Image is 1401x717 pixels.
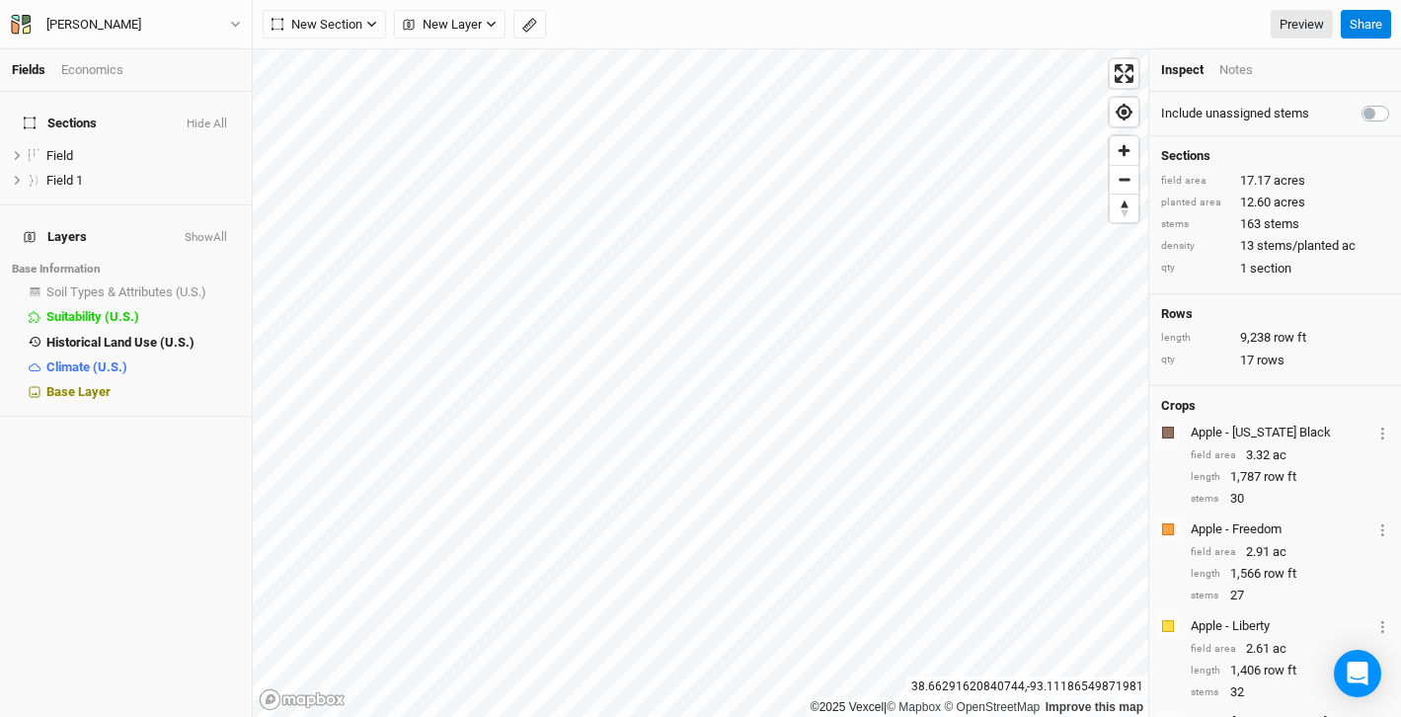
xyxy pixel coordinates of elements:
[1110,98,1138,126] button: Find my location
[46,284,240,300] div: Soil Types & Attributes (U.S.)
[887,700,941,714] a: Mapbox
[513,10,546,40] button: Shortcut: M
[46,359,127,374] span: Climate (U.S.)
[1191,683,1389,701] div: 32
[1264,215,1299,233] span: stems
[46,173,83,188] span: Field 1
[1257,352,1284,369] span: rows
[1110,165,1138,194] button: Zoom out
[1273,640,1286,658] span: ac
[906,677,1148,697] div: 38.66291620840744 , -93.11186549871981
[1110,166,1138,194] span: Zoom out
[1191,587,1389,604] div: 27
[1376,421,1389,443] button: Crop Usage
[272,15,362,35] span: New Section
[1161,105,1309,122] label: Include unassigned stems
[1161,148,1389,164] h4: Sections
[1161,260,1389,278] div: 1
[1191,567,1220,582] div: length
[1191,520,1372,538] div: Apple - Freedom
[1161,239,1230,254] div: density
[1191,662,1389,679] div: 1,406
[24,116,97,131] span: Sections
[1191,617,1372,635] div: Apple - Liberty
[1191,492,1220,507] div: stems
[1264,565,1296,583] span: row ft
[1219,61,1253,79] div: Notes
[1191,640,1389,658] div: 2.61
[1161,398,1196,414] h4: Crops
[1161,174,1230,189] div: field area
[46,15,141,35] div: [PERSON_NAME]
[1376,518,1389,540] button: Crop Usage
[1191,543,1389,561] div: 2.91
[46,148,240,164] div: Field
[1191,424,1372,441] div: Apple - Arkansas Black
[1161,306,1389,322] h4: Rows
[1191,468,1389,486] div: 1,787
[46,284,206,299] span: Soil Types & Attributes (U.S.)
[46,335,195,350] span: Historical Land Use (U.S.)
[394,10,506,40] button: New Layer
[1161,352,1389,369] div: 17
[1191,446,1389,464] div: 3.32
[1046,700,1143,714] a: Improve this map
[46,173,240,189] div: Field 1
[1264,662,1296,679] span: row ft
[46,309,139,324] span: Suitability (U.S.)
[1250,260,1291,278] span: section
[1257,237,1356,255] span: stems/planted ac
[1161,217,1230,232] div: stems
[263,10,386,40] button: New Section
[1273,446,1286,464] span: ac
[46,359,240,375] div: Climate (U.S.)
[1191,470,1220,485] div: length
[10,14,242,36] button: [PERSON_NAME]
[1274,329,1306,347] span: row ft
[1161,261,1230,276] div: qty
[1110,136,1138,165] button: Zoom in
[1191,642,1236,657] div: field area
[1334,650,1381,697] div: Open Intercom Messenger
[1110,194,1138,222] button: Reset bearing to north
[811,700,884,714] a: ©2025 Vexcel
[1274,194,1305,211] span: acres
[403,15,482,35] span: New Layer
[1161,353,1230,367] div: qty
[186,118,228,131] button: Hide All
[1110,59,1138,88] button: Enter fullscreen
[1191,565,1389,583] div: 1,566
[46,384,111,399] span: Base Layer
[259,688,346,711] a: Mapbox logo
[46,335,240,351] div: Historical Land Use (U.S.)
[12,62,45,77] a: Fields
[1273,543,1286,561] span: ac
[1191,448,1236,463] div: field area
[1341,10,1391,40] button: Share
[1271,10,1333,40] a: Preview
[811,697,1143,717] div: |
[253,49,1148,717] canvas: Map
[1376,614,1389,637] button: Crop Usage
[1161,194,1389,211] div: 12.60
[1191,685,1220,700] div: stems
[1191,490,1389,508] div: 30
[46,148,73,163] span: Field
[61,61,123,79] div: Economics
[1161,61,1204,79] div: Inspect
[1274,172,1305,190] span: acres
[1161,215,1389,233] div: 163
[1161,196,1230,210] div: planted area
[1191,545,1236,560] div: field area
[1161,237,1389,255] div: 13
[1161,172,1389,190] div: 17.17
[184,231,228,245] button: ShowAll
[1161,329,1389,347] div: 9,238
[46,309,240,325] div: Suitability (U.S.)
[46,15,141,35] div: David Boatright
[1264,468,1296,486] span: row ft
[24,229,87,245] span: Layers
[1191,589,1220,603] div: stems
